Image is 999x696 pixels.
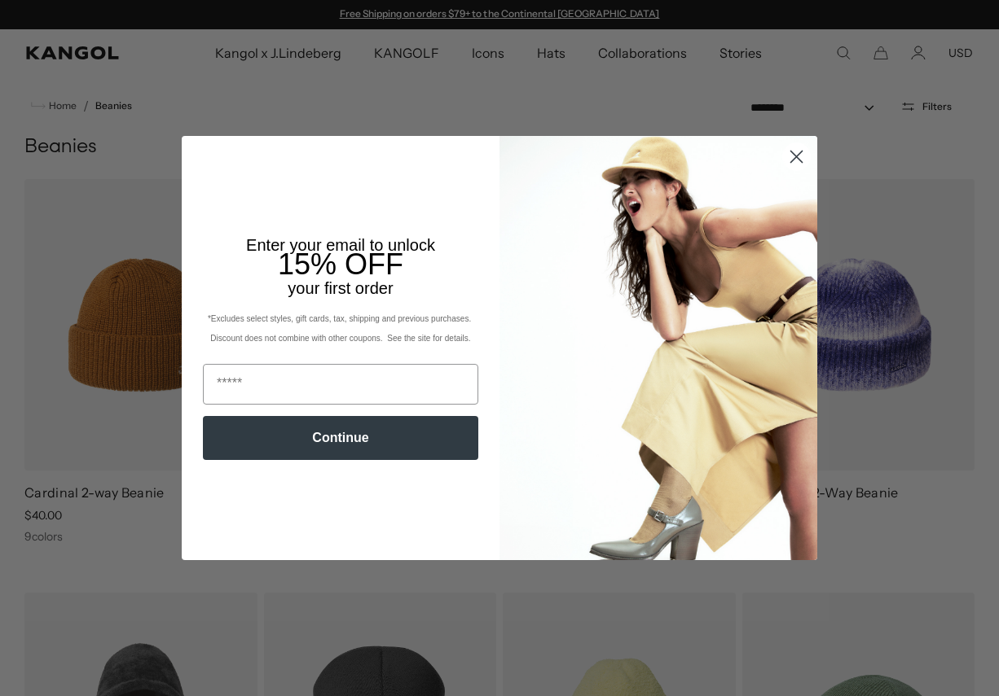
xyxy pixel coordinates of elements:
span: Enter your email to unlock [246,236,435,254]
span: 15% OFF [278,247,403,281]
span: your first order [288,279,393,297]
input: Email [203,364,478,405]
button: Continue [203,416,478,460]
span: *Excludes select styles, gift cards, tax, shipping and previous purchases. Discount does not comb... [208,314,473,343]
button: Close dialog [782,142,811,171]
img: 93be19ad-e773-4382-80b9-c9d740c9197f.jpeg [499,136,817,559]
